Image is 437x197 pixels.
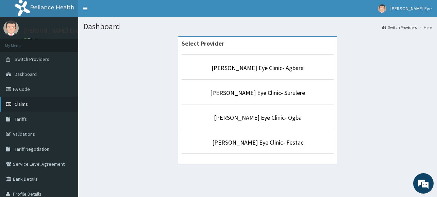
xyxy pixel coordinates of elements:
p: [PERSON_NAME] Eye [24,28,79,34]
span: Claims [15,101,28,107]
span: Tariffs [15,116,27,122]
span: [PERSON_NAME] Eye [390,5,432,12]
img: User Image [3,20,19,36]
h1: Dashboard [83,22,432,31]
a: [PERSON_NAME] Eye Clinic- Ogba [214,114,302,121]
li: Here [417,24,432,30]
a: Switch Providers [382,24,417,30]
span: Dashboard [15,71,37,77]
img: User Image [378,4,386,13]
a: [PERSON_NAME] Eye Clinic- Agbara [212,64,304,72]
span: Tariff Negotiation [15,146,49,152]
span: Switch Providers [15,56,49,62]
a: [PERSON_NAME] Eye Clinic- Surulere [210,89,305,97]
a: [PERSON_NAME] Eye Clinic- Festac [212,138,303,146]
a: Online [24,37,40,42]
strong: Select Provider [182,39,224,47]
